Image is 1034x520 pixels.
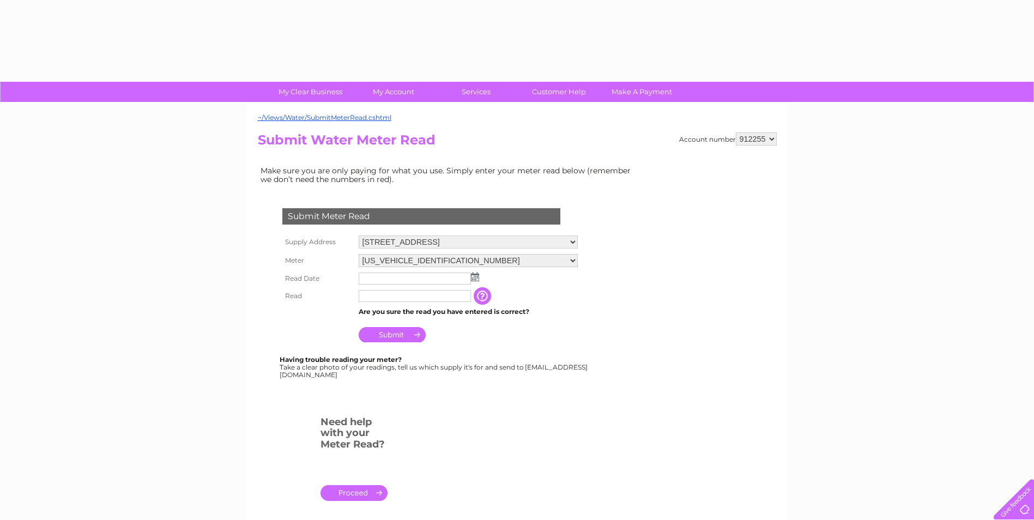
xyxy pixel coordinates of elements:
[280,270,356,287] th: Read Date
[514,82,604,102] a: Customer Help
[258,164,639,186] td: Make sure you are only paying for what you use. Simply enter your meter read below (remember we d...
[597,82,687,102] a: Make A Payment
[258,113,391,122] a: ~/Views/Water/SubmitMeterRead.cshtml
[321,414,388,456] h3: Need help with your Meter Read?
[474,287,493,305] input: Information
[282,208,560,225] div: Submit Meter Read
[321,485,388,501] a: .
[356,305,581,319] td: Are you sure the read you have entered is correct?
[280,287,356,305] th: Read
[280,355,402,364] b: Having trouble reading your meter?
[280,356,589,378] div: Take a clear photo of your readings, tell us which supply it's for and send to [EMAIL_ADDRESS][DO...
[431,82,521,102] a: Services
[359,327,426,342] input: Submit
[280,251,356,270] th: Meter
[265,82,355,102] a: My Clear Business
[280,233,356,251] th: Supply Address
[679,132,777,146] div: Account number
[471,273,479,281] img: ...
[348,82,438,102] a: My Account
[258,132,777,153] h2: Submit Water Meter Read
